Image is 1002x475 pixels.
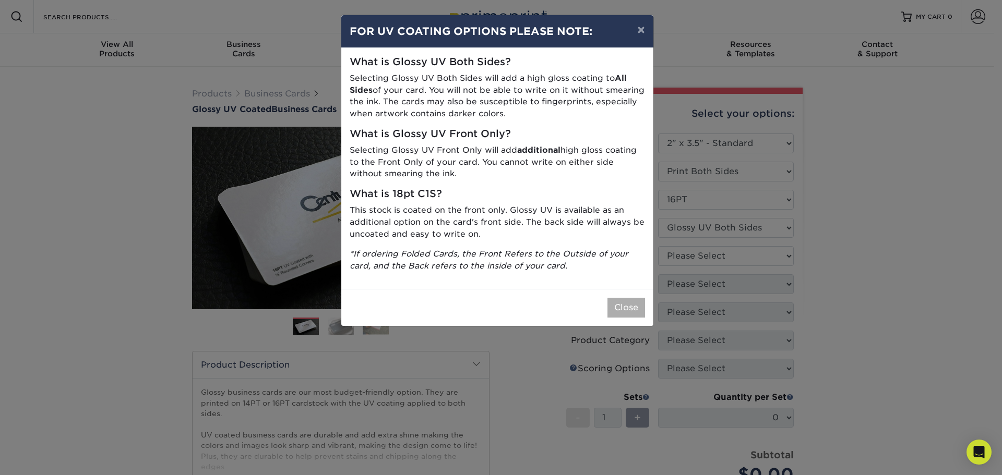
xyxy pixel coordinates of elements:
h5: What is Glossy UV Front Only? [350,128,645,140]
p: Selecting Glossy UV Both Sides will add a high gloss coating to of your card. You will not be abl... [350,72,645,120]
strong: All Sides [350,73,627,95]
button: Close [607,298,645,318]
i: *If ordering Folded Cards, the Front Refers to the Outside of your card, and the Back refers to t... [350,249,628,271]
h5: What is 18pt C1S? [350,188,645,200]
button: × [629,15,653,44]
strong: additional [517,145,560,155]
h5: What is Glossy UV Both Sides? [350,56,645,68]
p: Selecting Glossy UV Front Only will add high gloss coating to the Front Only of your card. You ca... [350,144,645,180]
h4: FOR UV COATING OPTIONS PLEASE NOTE: [350,23,645,39]
p: This stock is coated on the front only. Glossy UV is available as an additional option on the car... [350,204,645,240]
div: Open Intercom Messenger [967,440,992,465]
